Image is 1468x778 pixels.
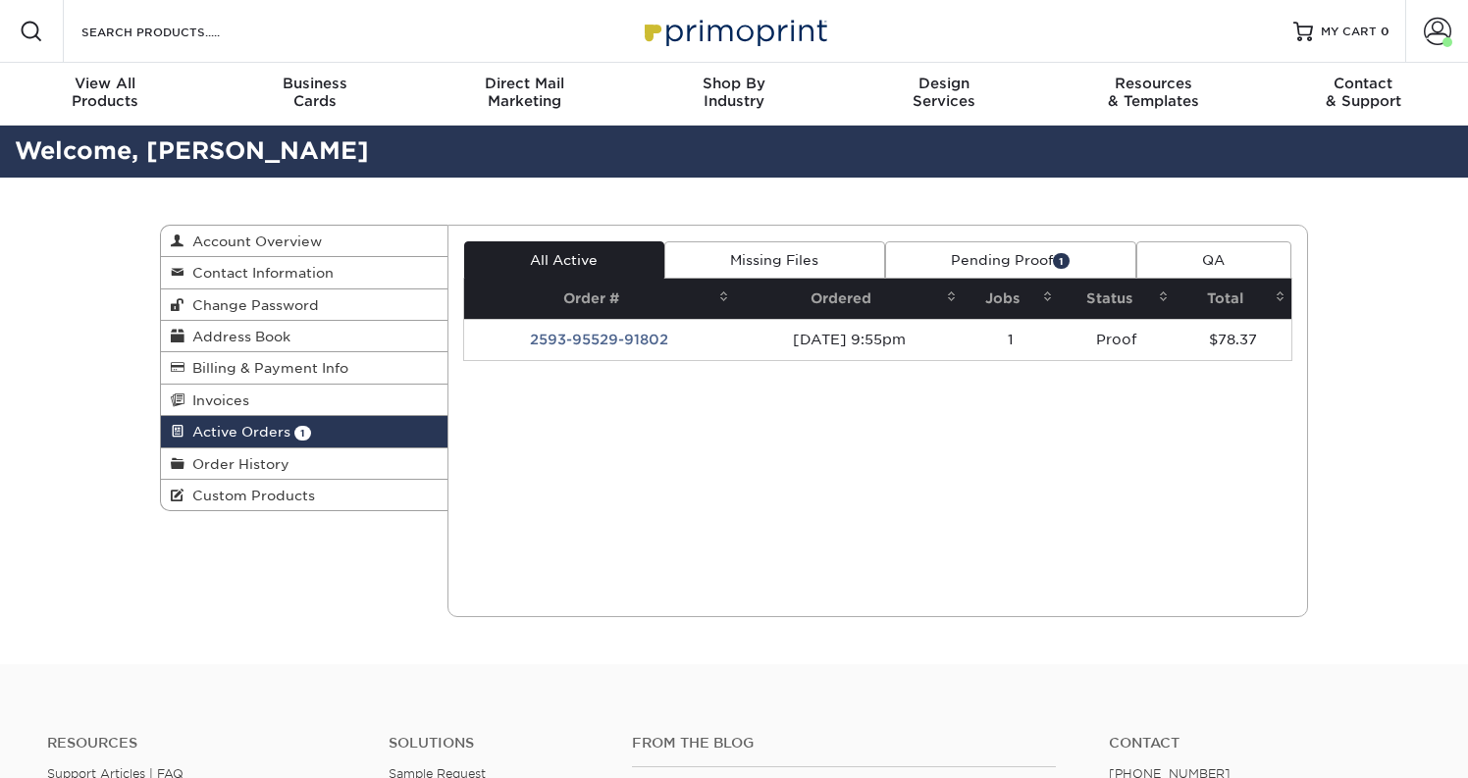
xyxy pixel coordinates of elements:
a: Invoices [161,385,447,416]
div: Industry [629,75,839,110]
span: Contact [1258,75,1468,92]
span: MY CART [1321,24,1377,40]
span: Direct Mail [419,75,629,92]
span: Billing & Payment Info [184,360,348,376]
th: Jobs [963,279,1059,319]
iframe: Google Customer Reviews [5,718,167,771]
a: Active Orders 1 [161,416,447,447]
a: Change Password [161,289,447,321]
th: Ordered [735,279,963,319]
a: Contact& Support [1258,63,1468,126]
div: Services [839,75,1049,110]
a: Custom Products [161,480,447,510]
td: [DATE] 9:55pm [735,319,963,360]
span: Address Book [184,329,290,344]
span: Invoices [184,392,249,408]
span: Active Orders [184,424,290,440]
span: Order History [184,456,289,472]
img: Primoprint [636,10,832,52]
a: Address Book [161,321,447,352]
a: BusinessCards [210,63,420,126]
span: 1 [294,426,311,441]
a: All Active [464,241,664,279]
td: Proof [1059,319,1176,360]
h4: From the Blog [632,735,1057,752]
th: Status [1059,279,1176,319]
div: Cards [210,75,420,110]
span: Design [839,75,1049,92]
a: Missing Files [664,241,885,279]
span: 1 [1053,253,1070,268]
span: Business [210,75,420,92]
a: DesignServices [839,63,1049,126]
td: 1 [963,319,1059,360]
a: Pending Proof1 [885,241,1136,279]
a: Contact [1109,735,1421,752]
div: & Templates [1049,75,1259,110]
span: 0 [1381,25,1389,38]
div: & Support [1258,75,1468,110]
a: Order History [161,448,447,480]
th: Order # [464,279,736,319]
input: SEARCH PRODUCTS..... [79,20,271,43]
th: Total [1175,279,1291,319]
div: Marketing [419,75,629,110]
span: Change Password [184,297,319,313]
span: Resources [1049,75,1259,92]
span: Account Overview [184,233,322,249]
a: Billing & Payment Info [161,352,447,384]
td: 2593-95529-91802 [464,319,736,360]
span: Contact Information [184,265,334,281]
a: Shop ByIndustry [629,63,839,126]
a: Direct MailMarketing [419,63,629,126]
span: Custom Products [184,488,315,503]
a: QA [1136,241,1291,279]
h4: Solutions [389,735,603,752]
a: Resources& Templates [1049,63,1259,126]
a: Contact Information [161,257,447,288]
td: $78.37 [1175,319,1291,360]
h4: Resources [47,735,359,752]
a: Account Overview [161,226,447,257]
span: Shop By [629,75,839,92]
